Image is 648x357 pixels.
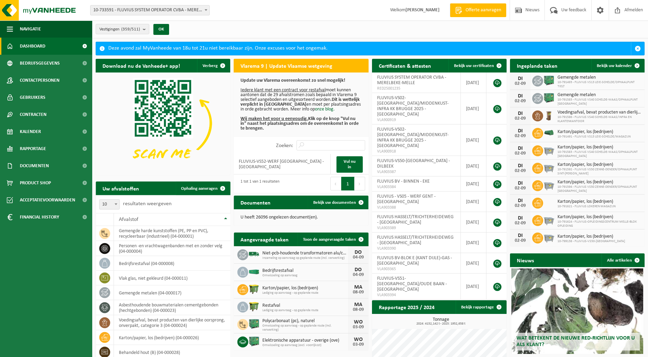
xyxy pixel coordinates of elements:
[377,292,456,298] span: VLA903394
[351,337,365,342] div: WO
[557,110,641,115] span: Voedingsafval, bevat producten van dierlijke oorsprong, onverpakt, categorie 3
[461,72,486,93] td: [DATE]
[557,180,641,185] span: Karton/papier, los (bedrijven)
[298,233,368,246] a: Toon de aangevraagde taken
[20,38,45,55] span: Dashboard
[464,7,503,14] span: Offerte aanvragen
[461,93,486,124] td: [DATE]
[377,225,456,231] span: VLA903389
[377,75,446,85] span: FLUVIUS SYSTEM OPERATOR CVBA - MERELBEKE-MELLE
[449,59,506,72] a: Bekijk uw certificaten
[262,338,348,343] span: Elektronische apparatuur - overige (ove)
[375,317,507,326] h3: Tonnage
[351,267,365,273] div: DO
[557,220,641,228] span: 10-791624 - FLUVIUS-OPLEIDINGSCENTRUM MELLE-BLOK OPLEIDING
[99,199,120,209] span: 10
[377,266,456,272] span: VLA903365
[119,217,138,222] span: Afvalstof
[96,24,149,34] button: Vestigingen(359/511)
[513,198,527,203] div: DI
[543,179,555,191] img: WB-2500-GAL-GY-01
[557,135,631,139] span: 10-791491 - FLUVIUS VS13 LEIE-SCHELDE/MAGAZIJN
[303,237,356,242] span: Toon de aangevraagde taken
[372,300,441,314] h2: Rapportage 2025 / 2024
[181,186,218,191] span: Ophaling aanvragen
[20,89,45,106] span: Gebruikers
[240,78,345,83] b: Update uw Vlarema overeenkomst zo snel mogelijk!
[543,109,555,121] img: WB-0140-HPE-BN-01
[557,162,641,168] span: Karton/papier, los (bedrijven)
[197,59,230,72] button: Verberg
[461,124,486,156] td: [DATE]
[557,199,616,204] span: Karton/papier, los (bedrijven)
[355,177,365,190] button: Next
[543,144,555,156] img: WB-2500-GAL-GY-01
[513,151,527,156] div: 02-09
[377,158,450,169] span: FLUVIUS-VS50-[GEOGRAPHIC_DATA] - DILBEEK
[510,253,541,267] h2: Nieuws
[114,271,230,286] td: vlak glas, niet gekleurd (04-000011)
[557,168,641,176] span: 10-791592 - FLUVIUS VS50 ZENNE-DENDER/OPHAALPUNT SINT-[PERSON_NAME]
[377,169,456,175] span: VLA903387
[557,145,641,150] span: Karton/papier, los (bedrijven)
[461,156,486,176] td: [DATE]
[248,283,260,295] img: WB-1100-HPE-GN-50
[543,130,555,136] img: HK-XK-22-GN-00
[602,253,644,267] a: Alle artikelen
[20,106,46,123] span: Contracten
[262,324,348,332] span: Omwisseling op aanvraag - op geplande route (incl. verwerking)
[557,92,641,98] span: Gemengde metalen
[20,140,46,157] span: Rapportage
[557,204,616,209] span: 10-791621 - FLUVIUS LOKEREN MAGAZIJN
[240,215,361,220] p: U heeft 26096 ongelezen document(en).
[96,72,230,174] img: Download de VHEPlus App
[240,97,360,107] b: Dit is wettelijk verplicht in [GEOGRAPHIC_DATA]
[351,319,365,325] div: WO
[262,308,348,313] span: Lediging op aanvraag - op geplande route
[153,24,169,35] button: OK
[351,273,365,277] div: 04-09
[262,274,348,278] span: Omwisseling op aanvraag
[513,93,527,99] div: DI
[351,325,365,330] div: 03-09
[351,307,365,312] div: 08-09
[377,194,436,204] span: FLUVIUS - VS05 - WERF GENT - [GEOGRAPHIC_DATA]
[248,268,260,275] img: HK-XC-30-VE
[377,149,456,154] span: VLA900918
[511,268,643,354] a: Wat betekent de nieuwe RED-richtlijn voor u als klant?
[513,134,527,138] div: 02-09
[513,215,527,221] div: DI
[123,201,171,207] label: resultaten weergeven
[262,268,348,274] span: Bedrijfsrestafval
[313,200,356,205] span: Bekijk uw documenten
[114,256,230,271] td: bedrijfsrestafval (04-000008)
[377,246,456,251] span: VLA903390
[405,8,440,13] strong: [PERSON_NAME]
[456,300,506,314] a: Bekijk rapportage
[377,255,452,266] span: FLUVIUS BV-BLOK E (KANT DIJLE)-GAS - [GEOGRAPHIC_DATA]
[513,81,527,86] div: 02-09
[557,75,641,80] span: Gemengde metalen
[377,95,449,117] span: FLUVIUS-VS02-[GEOGRAPHIC_DATA]/MIDDENKUST-INFRA KK BRUGGE 2025 - [GEOGRAPHIC_DATA]
[557,98,641,106] span: 10-791583 - FLUVIUS VS40 SCHELDE-WAAS/OPHAALPUNT [GEOGRAPHIC_DATA]
[203,64,218,68] span: Verberg
[262,251,348,256] span: Niet-pcb-houdende transformatoren alu/cu wikkelingen
[557,239,625,243] span: 10-799138 - FLUVIUS-VS50-[GEOGRAPHIC_DATA]
[516,335,635,347] span: Wat betekent de nieuwe RED-richtlijn voor u als klant?
[91,5,209,15] span: 10-733591 - FLUVIUS SYSTEM OPERATOR CVBA - MERELBEKE-MELLE
[240,78,361,131] p: moet kunnen aantonen dat de 29 afvalstromen zoals bepaald in Vlarema 9 selectief aangeboden en ui...
[276,143,293,148] label: Zoeken:
[372,59,438,72] h2: Certificaten & attesten
[557,150,641,158] span: 10-791583 - FLUVIUS VS40 SCHELDE-WAAS/OPHAALPUNT [GEOGRAPHIC_DATA]
[513,221,527,226] div: 02-09
[377,205,456,210] span: VLA903388
[237,176,279,191] div: 1 tot 1 van 1 resultaten
[351,290,365,295] div: 08-09
[513,238,527,243] div: 02-09
[248,318,260,330] img: PB-HB-1400-HPE-GN-01
[20,72,59,89] span: Contactpersonen
[99,199,119,209] span: 10
[234,59,339,72] h2: Vlarema 9 | Update Vlaamse wetgeving
[20,157,49,174] span: Documenten
[543,75,555,86] img: PB-HB-1400-HPE-GN-01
